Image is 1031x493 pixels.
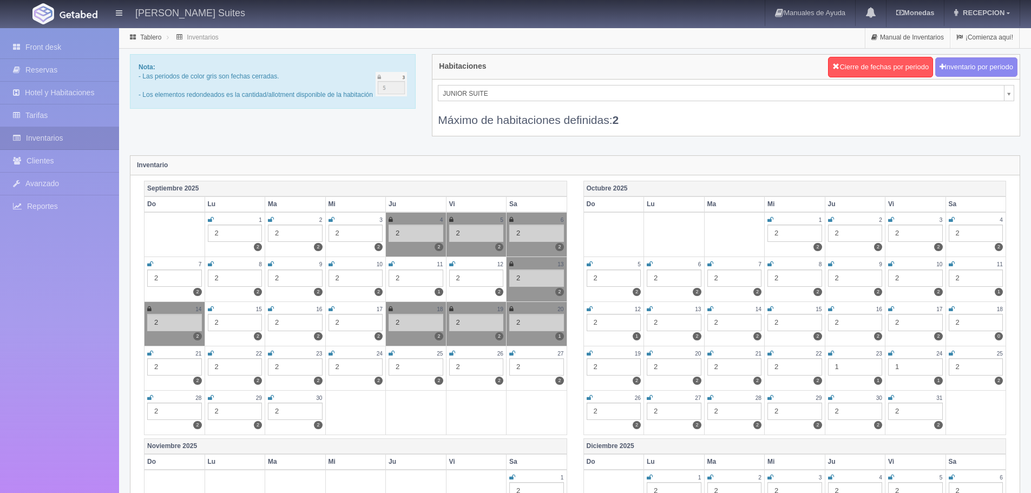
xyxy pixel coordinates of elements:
[876,351,882,357] small: 23
[440,217,443,223] small: 4
[193,421,201,429] label: 2
[145,196,205,212] th: Do
[268,225,323,242] div: 2
[449,358,504,376] div: 2
[147,358,202,376] div: 2
[32,3,54,24] img: Getabed
[816,351,822,357] small: 22
[195,351,201,357] small: 21
[557,306,563,312] small: 20
[896,9,934,17] b: Monedas
[446,454,507,470] th: Vi
[435,332,443,340] label: 2
[753,288,761,296] label: 2
[949,225,1003,242] div: 2
[758,261,761,267] small: 7
[997,306,1003,312] small: 18
[816,306,822,312] small: 15
[819,261,822,267] small: 8
[949,314,1003,331] div: 2
[936,351,942,357] small: 24
[256,351,262,357] small: 22
[256,306,262,312] small: 15
[199,261,202,267] small: 7
[767,225,822,242] div: 2
[693,377,701,385] label: 2
[613,114,619,126] b: 2
[437,306,443,312] small: 18
[449,225,504,242] div: 2
[945,196,1006,212] th: Sa
[386,454,446,470] th: Ju
[265,454,326,470] th: Ma
[137,161,168,169] strong: Inventario
[329,225,383,242] div: 2
[389,358,443,376] div: 2
[707,314,762,331] div: 2
[195,306,201,312] small: 14
[325,454,386,470] th: Mi
[753,332,761,340] label: 2
[816,395,822,401] small: 29
[695,351,701,357] small: 20
[644,454,705,470] th: Lu
[587,269,641,287] div: 2
[876,306,882,312] small: 16
[828,57,933,77] button: Cierre de fechas por periodo
[879,475,882,481] small: 4
[934,377,942,385] label: 1
[377,261,383,267] small: 10
[647,314,701,331] div: 2
[509,269,564,287] div: 2
[435,243,443,251] label: 2
[193,288,201,296] label: 2
[934,243,942,251] label: 2
[635,306,641,312] small: 12
[268,403,323,420] div: 2
[509,358,564,376] div: 2
[698,475,701,481] small: 1
[147,314,202,331] div: 2
[704,454,765,470] th: Ma
[446,196,507,212] th: Vi
[319,217,323,223] small: 2
[819,217,822,223] small: 1
[633,421,641,429] label: 2
[756,306,761,312] small: 14
[254,421,262,429] label: 2
[767,269,822,287] div: 2
[449,269,504,287] div: 2
[693,332,701,340] label: 2
[583,438,1006,454] th: Diciembre 2025
[438,101,1014,128] div: Máximo de habitaciones definidas:
[495,288,503,296] label: 2
[940,475,943,481] small: 5
[555,377,563,385] label: 2
[997,351,1003,357] small: 25
[940,217,943,223] small: 3
[825,196,885,212] th: Ju
[319,261,323,267] small: 9
[828,269,883,287] div: 2
[633,377,641,385] label: 2
[695,306,701,312] small: 13
[329,358,383,376] div: 2
[704,196,765,212] th: Ma
[756,351,761,357] small: 21
[819,475,822,481] small: 3
[583,454,644,470] th: Do
[828,358,883,376] div: 1
[187,34,219,41] a: Inventarios
[205,454,265,470] th: Lu
[888,314,943,331] div: 2
[268,358,323,376] div: 2
[314,288,322,296] label: 2
[698,261,701,267] small: 6
[756,395,761,401] small: 28
[587,358,641,376] div: 2
[193,332,201,340] label: 2
[647,403,701,420] div: 2
[936,395,942,401] small: 31
[147,269,202,287] div: 2
[254,243,262,251] label: 2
